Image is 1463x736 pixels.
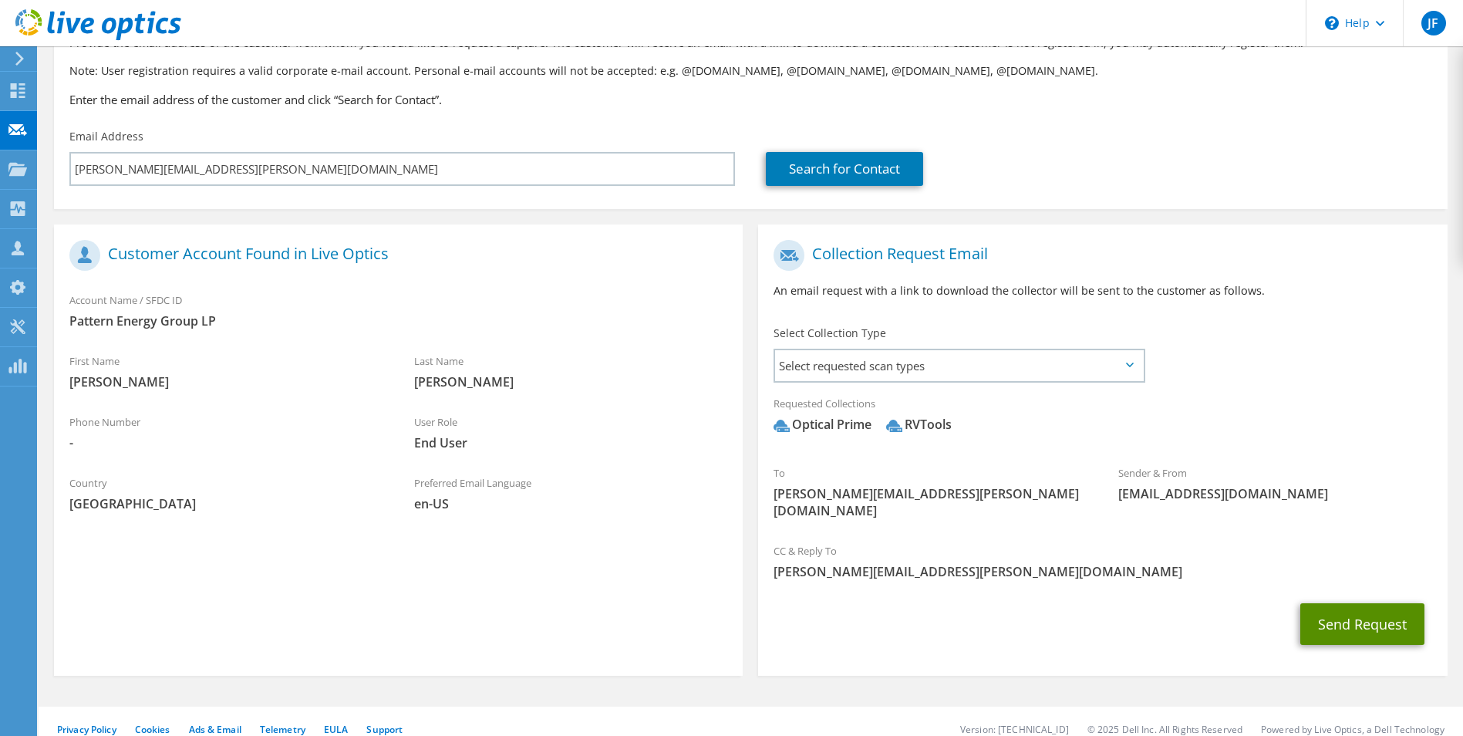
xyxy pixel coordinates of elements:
div: Optical Prime [774,416,871,434]
span: [GEOGRAPHIC_DATA] [69,495,383,512]
label: Email Address [69,129,143,144]
div: Sender & From [1103,457,1448,510]
span: [PERSON_NAME] [414,373,728,390]
span: [EMAIL_ADDRESS][DOMAIN_NAME] [1118,485,1432,502]
div: First Name [54,345,399,398]
span: End User [414,434,728,451]
p: Note: User registration requires a valid corporate e-mail account. Personal e-mail accounts will ... [69,62,1432,79]
a: Cookies [135,723,170,736]
a: EULA [324,723,348,736]
button: Send Request [1300,603,1424,645]
span: [PERSON_NAME][EMAIL_ADDRESS][PERSON_NAME][DOMAIN_NAME] [774,563,1431,580]
div: CC & Reply To [758,535,1447,588]
div: User Role [399,406,743,459]
div: Requested Collections [758,387,1447,449]
span: Pattern Energy Group LP [69,312,727,329]
span: Select requested scan types [775,350,1142,381]
span: - [69,434,383,451]
div: Account Name / SFDC ID [54,284,743,337]
span: [PERSON_NAME] [69,373,383,390]
a: Privacy Policy [57,723,116,736]
span: en-US [414,495,728,512]
a: Telemetry [260,723,305,736]
div: Last Name [399,345,743,398]
h1: Customer Account Found in Live Optics [69,240,720,271]
p: An email request with a link to download the collector will be sent to the customer as follows. [774,282,1431,299]
label: Select Collection Type [774,326,886,341]
li: Version: [TECHNICAL_ID] [960,723,1069,736]
a: Ads & Email [189,723,241,736]
div: Country [54,467,399,520]
div: To [758,457,1103,527]
div: Phone Number [54,406,399,459]
svg: \n [1325,16,1339,30]
div: RVTools [886,416,952,434]
span: JF [1421,11,1446,35]
a: Search for Contact [766,152,923,186]
div: Preferred Email Language [399,467,743,520]
a: Support [366,723,403,736]
h1: Collection Request Email [774,240,1424,271]
li: Powered by Live Optics, a Dell Technology [1261,723,1444,736]
span: [PERSON_NAME][EMAIL_ADDRESS][PERSON_NAME][DOMAIN_NAME] [774,485,1087,519]
li: © 2025 Dell Inc. All Rights Reserved [1087,723,1242,736]
h3: Enter the email address of the customer and click “Search for Contact”. [69,91,1432,108]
